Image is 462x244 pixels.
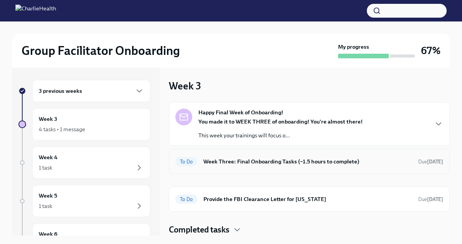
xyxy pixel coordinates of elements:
h6: Week 5 [39,191,57,200]
h3: Week 3 [169,79,201,93]
a: Week 41 task [18,147,150,179]
div: Completed tasks [169,224,450,236]
div: 3 previous weeks [32,80,150,102]
h6: 3 previous weeks [39,87,82,95]
span: To Do [175,159,197,165]
h6: Week 4 [39,153,58,162]
a: To DoWeek Three: Final Onboarding Tasks (~1.5 hours to complete)Due[DATE] [175,155,443,168]
span: Due [418,159,443,165]
div: 1 task [39,202,52,210]
h6: Week 6 [39,230,58,238]
div: 4 tasks • 1 message [39,125,85,133]
h6: Week Three: Final Onboarding Tasks (~1.5 hours to complete) [203,157,412,166]
strong: You made it to WEEK THREE of onboarding! You're almost there! [198,118,363,125]
span: Due [418,196,443,202]
span: To Do [175,196,197,202]
strong: [DATE] [427,196,443,202]
a: Week 34 tasks • 1 message [18,108,150,140]
strong: [DATE] [427,159,443,165]
div: 1 task [39,164,52,171]
strong: My progress [338,43,369,51]
span: October 5th, 2025 07:00 [418,158,443,165]
span: October 22nd, 2025 07:00 [418,196,443,203]
p: This week your trainings will focus o... [198,132,363,139]
a: Week 51 task [18,185,150,217]
h6: Provide the FBI Clearance Letter for [US_STATE] [203,195,412,203]
strong: Happy Final Week of Onboarding! [198,109,283,116]
h6: Week 3 [39,115,57,123]
h4: Completed tasks [169,224,229,236]
a: To DoProvide the FBI Clearance Letter for [US_STATE]Due[DATE] [175,193,443,205]
h3: 67% [421,44,441,58]
h2: Group Facilitator Onboarding [21,43,180,58]
img: CharlieHealth [15,5,56,17]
